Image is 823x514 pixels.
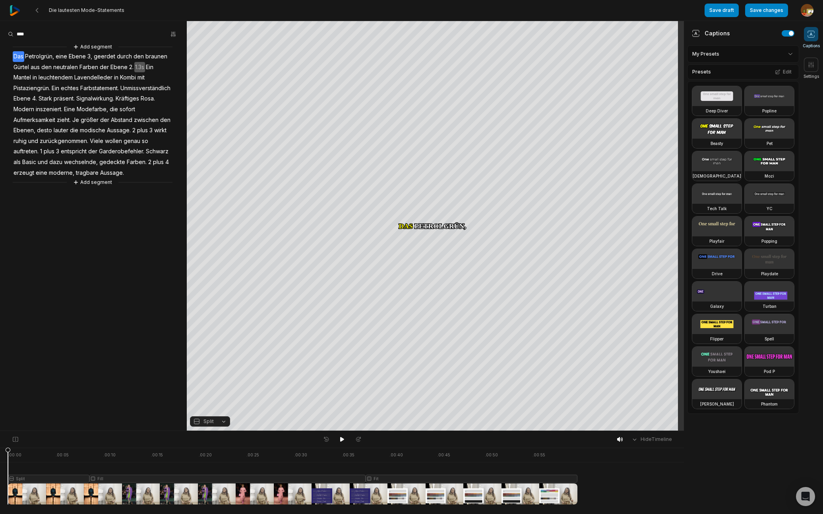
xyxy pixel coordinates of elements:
[63,104,76,115] span: Eine
[141,136,149,147] span: so
[110,62,128,73] span: Ebene
[764,368,775,375] h3: Pod P
[137,72,145,83] span: mit
[93,51,116,62] span: geerdet
[707,205,727,212] h3: Tech Talk
[710,303,724,309] h3: Galaxy
[765,336,774,342] h3: Spell
[119,104,136,115] span: sofort
[13,62,30,73] span: Gürtel
[128,62,134,73] span: 2.
[13,83,51,94] span: Pistaziengrün.
[38,93,53,104] span: Stark
[147,157,152,168] span: 2
[109,104,119,115] span: die
[629,433,674,445] button: HideTimeline
[115,93,140,104] span: Kräftiges
[13,146,39,157] span: auftreten.
[48,168,75,178] span: moderne,
[55,146,60,157] span: 3
[165,157,170,168] span: 4
[49,7,124,14] span: Die lautesten Mode-Statements
[79,125,106,136] span: modische
[803,27,820,49] button: Captions
[87,146,98,157] span: der
[804,73,819,79] span: Settings
[35,104,63,115] span: inszeniert.
[116,51,133,62] span: durch
[13,72,32,83] span: Mantel
[123,136,141,147] span: genau
[765,173,774,179] h3: Mozi
[745,4,788,17] button: Save changes
[104,136,123,147] span: wollen
[140,93,156,104] span: Rosa.
[761,271,778,277] h3: Playdate
[113,72,119,83] span: in
[39,146,43,157] span: 1
[693,173,741,179] h3: [DEMOGRAPHIC_DATA]
[803,43,820,49] span: Captions
[149,125,153,136] span: 3
[687,64,799,79] div: Presets
[72,43,114,51] button: Add segment
[761,401,778,407] h3: Phantom
[35,168,48,178] span: eine
[763,303,777,309] h3: Turban
[145,146,169,157] span: Schwarz
[79,62,99,73] span: Farben
[145,51,168,62] span: braunen
[53,125,69,136] span: lauter
[76,93,115,104] span: Signalwirkung.
[41,62,52,73] span: den
[13,125,36,136] span: Ebenen,
[74,72,113,83] span: Lavendelleder
[152,157,165,168] span: plus
[687,45,799,63] div: My Presets
[80,115,99,126] span: größer
[692,29,730,37] div: Captions
[69,125,79,136] span: die
[13,115,56,126] span: Aufmerksamkeit
[133,51,145,62] span: den
[773,67,794,77] button: Edit
[13,157,21,168] span: als
[13,104,35,115] span: Modern
[51,83,60,94] span: Ein
[68,51,87,62] span: Ebene
[72,115,80,126] span: Je
[31,93,38,104] span: 4.
[48,157,63,168] span: dazu
[203,418,214,425] span: Split
[13,168,35,178] span: erzeugt
[762,108,777,114] h3: Popline
[38,72,74,83] span: leuchtendem
[712,271,722,277] h3: Drive
[52,62,79,73] span: neutralen
[75,168,99,178] span: tragbare
[10,5,20,16] img: reap
[60,146,87,157] span: entspricht
[89,136,104,147] span: Viele
[21,157,37,168] span: Basic
[99,62,110,73] span: der
[63,157,99,168] span: wechselnde,
[13,136,27,147] span: ruhig
[43,146,55,157] span: plus
[190,416,230,427] button: Split
[79,83,120,94] span: Farbstatement.
[711,140,723,147] h3: Beasty
[30,62,41,73] span: aus
[136,125,149,136] span: plus
[24,51,55,62] span: Petrolgrün,
[60,83,79,94] span: echtes
[796,487,815,506] div: Open Intercom Messenger
[53,93,76,104] span: präsent.
[126,157,147,168] span: Farben.
[804,58,819,79] button: Settings
[32,72,38,83] span: in
[159,115,171,126] span: den
[132,125,136,136] span: 2
[119,72,137,83] span: Kombi
[76,104,109,115] span: Modefarbe,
